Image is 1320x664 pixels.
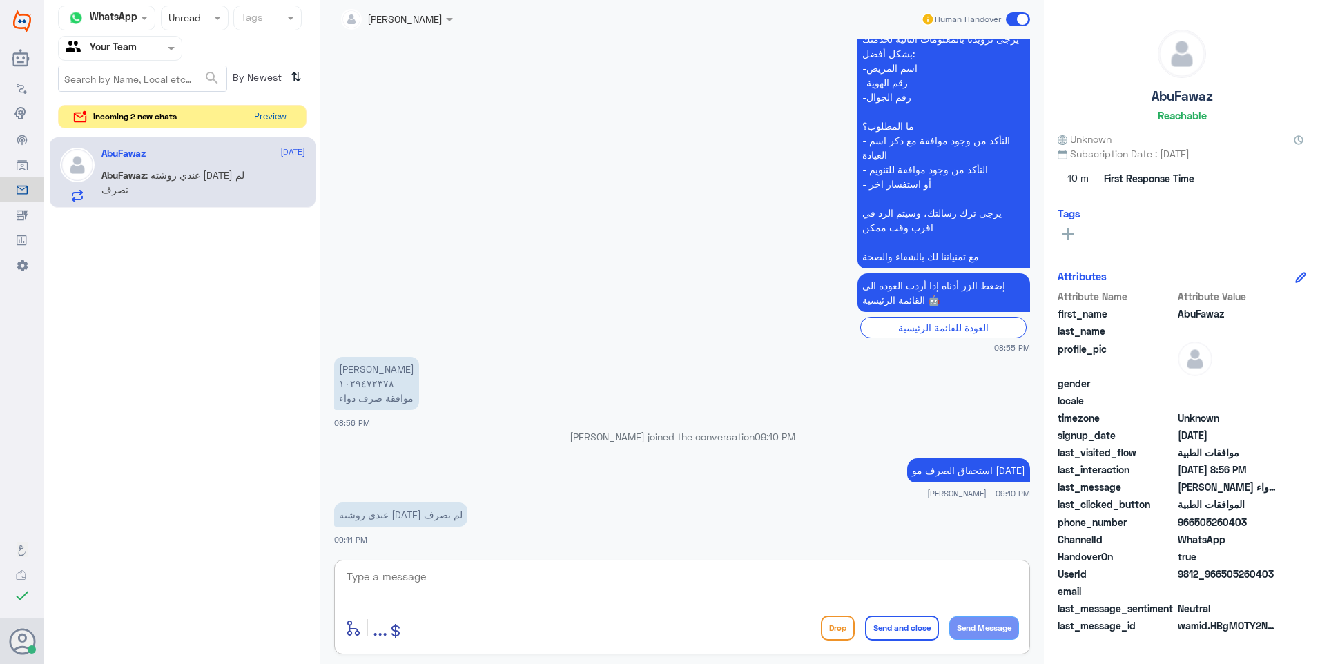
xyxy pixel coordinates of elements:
span: Unknown [1178,411,1278,425]
span: email [1058,584,1175,598]
button: Send Message [949,616,1019,640]
span: null [1178,393,1278,408]
span: ChannelId [1058,532,1175,547]
button: Preview [248,106,292,128]
img: defaultAdmin.png [1158,30,1205,77]
div: العودة للقائمة الرئيسية [860,317,1027,338]
input: Search by Name, Local etc… [59,66,226,91]
span: last_message [1058,480,1175,494]
p: 14/9/2025, 8:55 PM [857,273,1030,312]
span: 2 [1178,532,1278,547]
img: yourTeam.svg [66,38,86,59]
span: last_message_id [1058,618,1175,633]
img: Widebot Logo [13,10,31,32]
span: Attribute Value [1178,289,1278,304]
span: first_name [1058,306,1175,321]
span: ... [373,615,387,640]
button: Avatar [9,628,35,654]
span: null [1178,584,1278,598]
img: defaultAdmin.png [1178,342,1212,376]
p: 14/9/2025, 8:56 PM [334,357,419,410]
span: 09:11 PM [334,535,367,544]
p: 14/9/2025, 9:11 PM [334,502,467,527]
span: HandoverOn [1058,549,1175,564]
button: search [204,67,220,90]
button: Drop [821,616,855,641]
span: phone_number [1058,515,1175,529]
span: last_name [1058,324,1175,338]
h6: Reachable [1158,109,1207,121]
span: wamid.HBgMOTY2NTA1MjYwNDAzFQIAEhggQUM3MTIyMTBDN0EzQkFEQ0QyOTRCODU3Qzg4MjUwQzEA [1178,618,1278,633]
span: الموافقات الطبية [1178,497,1278,511]
img: defaultAdmin.png [60,148,95,182]
h6: Attributes [1058,270,1107,282]
span: 2025-09-14T17:54:43.862Z [1178,428,1278,442]
span: incoming 2 new chats [93,110,177,123]
h6: Tags [1058,207,1080,219]
i: ⇅ [291,66,302,88]
span: true [1178,549,1278,564]
button: ... [373,612,387,643]
span: 08:55 PM [994,342,1030,353]
h5: AbuFawaz [1152,88,1213,104]
button: Send and close [865,616,939,641]
i: check [14,587,30,604]
span: locale [1058,393,1175,408]
span: By Newest [227,66,285,93]
span: null [1178,376,1278,391]
span: : عندي روشته [DATE] لم تصرف [101,169,244,195]
span: last_visited_flow [1058,445,1175,460]
span: Attribute Name [1058,289,1175,304]
span: AbuFawaz [1178,306,1278,321]
span: Unknown [1058,132,1112,146]
span: 09:10 PM [755,431,795,442]
span: last_clicked_button [1058,497,1175,511]
span: 10 m [1058,166,1099,191]
span: search [204,70,220,86]
span: timezone [1058,411,1175,425]
span: 2025-09-14T17:56:28.956Z [1178,462,1278,477]
span: UserId [1058,567,1175,581]
span: [DATE] [280,146,305,158]
p: 14/9/2025, 9:10 PM [907,458,1030,482]
span: First Response Time [1104,171,1194,186]
span: Human Handover [935,13,1001,26]
span: 0 [1178,601,1278,616]
span: Subscription Date : [DATE] [1058,146,1306,161]
span: AbuFawaz [101,169,146,181]
span: last_interaction [1058,462,1175,477]
span: 966505260403 [1178,515,1278,529]
img: whatsapp.png [66,8,86,28]
span: profile_pic [1058,342,1175,373]
p: [PERSON_NAME] joined the conversation [334,429,1030,444]
span: موافقات الطبية [1178,445,1278,460]
span: gender [1058,376,1175,391]
span: signup_date [1058,428,1175,442]
span: [PERSON_NAME] - 09:10 PM [927,487,1030,499]
span: 08:56 PM [334,418,370,427]
span: 9812_966505260403 [1178,567,1278,581]
span: عبدالعزيز بن ابراهيم العتل ١٠٢٩٤٧٢٣٧٨ موافقة صرف دواء [1178,480,1278,494]
div: Tags [239,10,263,28]
span: last_message_sentiment [1058,601,1175,616]
h5: AbuFawaz [101,148,146,159]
